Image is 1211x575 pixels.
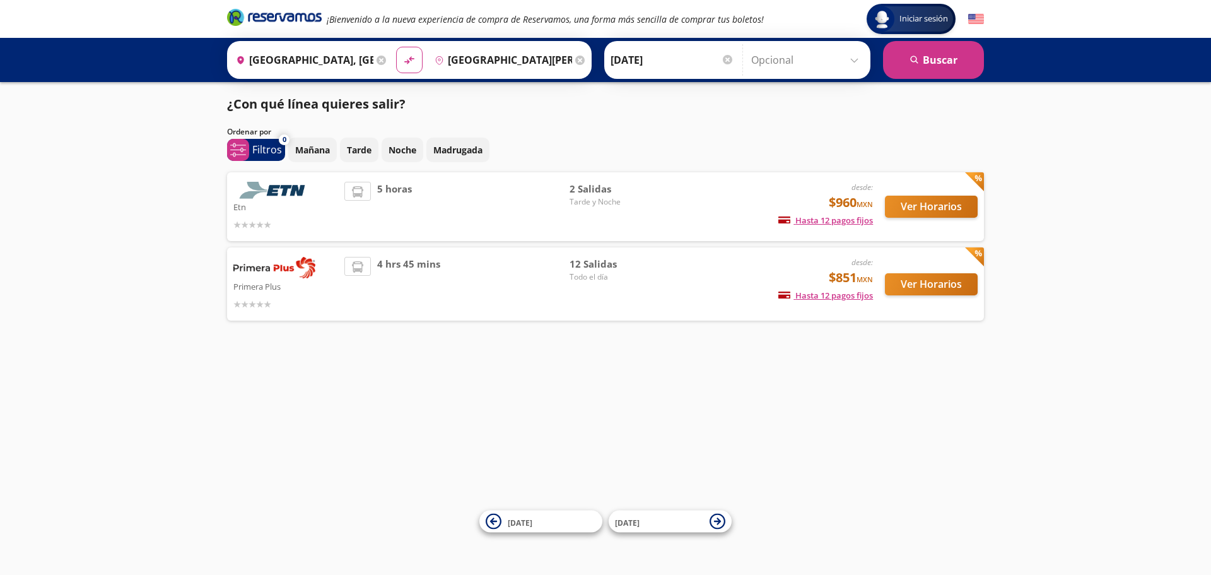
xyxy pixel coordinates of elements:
[778,215,873,226] span: Hasta 12 pagos fijos
[227,8,322,27] i: Brand Logo
[382,138,423,162] button: Noche
[885,196,978,218] button: Ver Horarios
[570,196,658,208] span: Tarde y Noche
[227,126,271,138] p: Ordenar por
[347,143,371,157] p: Tarde
[968,11,984,27] button: English
[233,199,338,214] p: Etn
[615,517,640,528] span: [DATE]
[227,8,322,30] a: Brand Logo
[231,44,373,76] input: Buscar Origen
[751,44,864,76] input: Opcional
[288,138,337,162] button: Mañana
[340,138,378,162] button: Tarde
[233,257,315,278] img: Primera Plus
[857,275,873,284] small: MXN
[233,182,315,199] img: Etn
[611,44,734,76] input: Elegir Fecha
[778,290,873,301] span: Hasta 12 pagos fijos
[851,182,873,193] em: desde:
[227,139,285,161] button: 0Filtros
[283,134,286,145] span: 0
[508,517,532,528] span: [DATE]
[233,278,338,293] p: Primera Plus
[570,257,658,271] span: 12 Salidas
[295,143,330,157] p: Mañana
[426,138,489,162] button: Madrugada
[883,41,984,79] button: Buscar
[433,143,483,157] p: Madrugada
[377,182,412,232] span: 5 horas
[252,142,282,157] p: Filtros
[894,13,953,25] span: Iniciar sesión
[389,143,416,157] p: Noche
[609,511,732,533] button: [DATE]
[851,257,873,268] em: desde:
[377,257,440,311] span: 4 hrs 45 mins
[479,511,602,533] button: [DATE]
[829,268,873,287] span: $851
[570,182,658,196] span: 2 Salidas
[227,95,406,114] p: ¿Con qué línea quieres salir?
[327,13,764,25] em: ¡Bienvenido a la nueva experiencia de compra de Reservamos, una forma más sencilla de comprar tus...
[857,199,873,209] small: MXN
[829,193,873,212] span: $960
[885,273,978,295] button: Ver Horarios
[430,44,572,76] input: Buscar Destino
[570,271,658,283] span: Todo el día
